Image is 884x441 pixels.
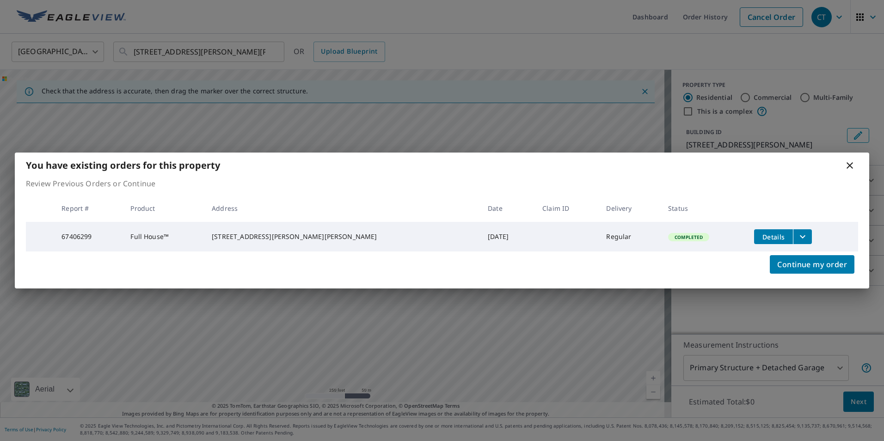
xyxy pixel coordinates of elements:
th: Product [123,195,204,222]
span: Details [760,233,787,241]
div: [STREET_ADDRESS][PERSON_NAME][PERSON_NAME] [212,232,473,241]
th: Report # [54,195,123,222]
span: Completed [669,234,708,240]
button: detailsBtn-67406299 [754,229,793,244]
td: [DATE] [480,222,535,251]
button: filesDropdownBtn-67406299 [793,229,812,244]
td: Regular [599,222,661,251]
th: Status [661,195,747,222]
span: Continue my order [777,258,847,271]
th: Address [204,195,480,222]
td: Full House™ [123,222,204,251]
th: Delivery [599,195,661,222]
b: You have existing orders for this property [26,159,220,171]
td: 67406299 [54,222,123,251]
th: Date [480,195,535,222]
th: Claim ID [535,195,599,222]
p: Review Previous Orders or Continue [26,178,858,189]
button: Continue my order [770,255,854,274]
